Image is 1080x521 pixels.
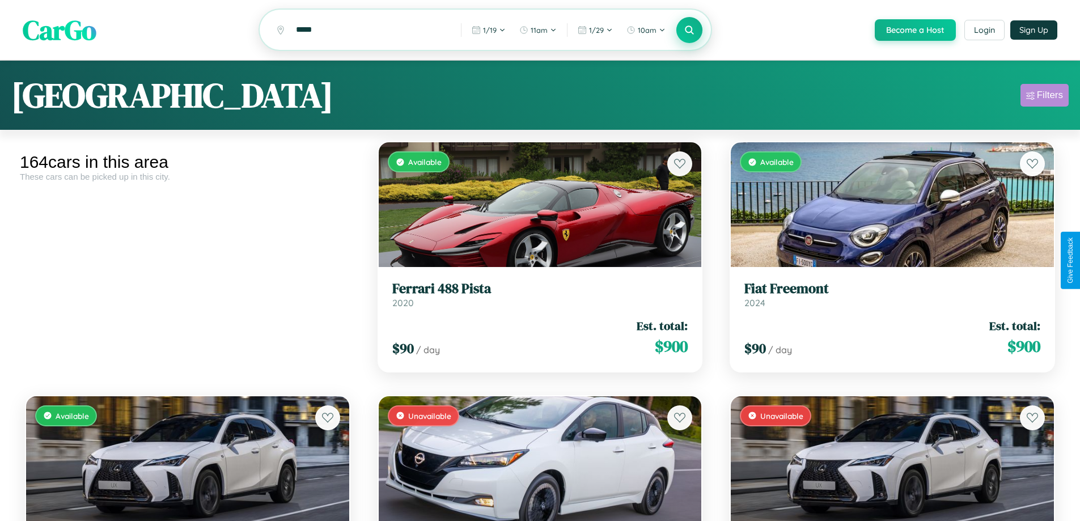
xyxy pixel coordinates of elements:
div: These cars can be picked up in this city. [20,172,355,181]
span: Est. total: [989,317,1040,334]
span: $ 900 [655,335,688,358]
div: 164 cars in this area [20,153,355,172]
h1: [GEOGRAPHIC_DATA] [11,72,333,118]
span: Available [760,157,794,167]
span: / day [416,344,440,355]
span: CarGo [23,11,96,49]
span: Unavailable [408,411,451,421]
button: 10am [621,21,671,39]
button: Filters [1020,84,1069,107]
span: 2020 [392,297,414,308]
h3: Fiat Freemont [744,281,1040,297]
button: Become a Host [875,19,956,41]
span: $ 900 [1007,335,1040,358]
button: Sign Up [1010,20,1057,40]
span: 11am [531,26,548,35]
span: 2024 [744,297,765,308]
span: $ 90 [744,339,766,358]
a: Ferrari 488 Pista2020 [392,281,688,308]
div: Filters [1037,90,1063,101]
span: 1 / 29 [589,26,604,35]
span: $ 90 [392,339,414,358]
h3: Ferrari 488 Pista [392,281,688,297]
span: Unavailable [760,411,803,421]
button: 1/19 [466,21,511,39]
span: Available [56,411,89,421]
span: 10am [638,26,657,35]
button: 11am [514,21,562,39]
a: Fiat Freemont2024 [744,281,1040,308]
button: Login [964,20,1005,40]
div: Give Feedback [1066,238,1074,283]
span: Available [408,157,442,167]
span: Est. total: [637,317,688,334]
button: 1/29 [572,21,619,39]
span: 1 / 19 [483,26,497,35]
span: / day [768,344,792,355]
